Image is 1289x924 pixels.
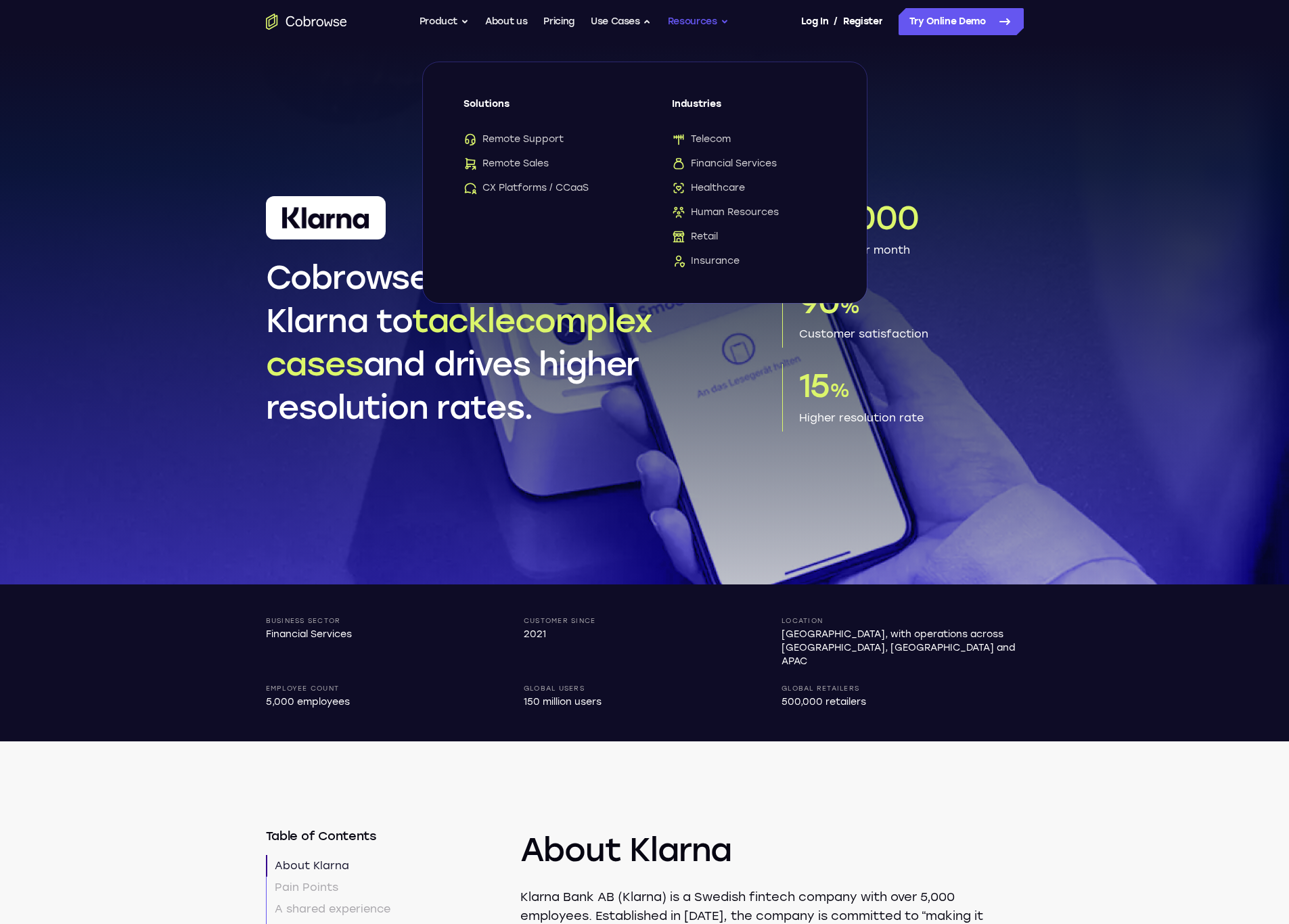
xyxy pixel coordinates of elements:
a: Pain Points [266,877,405,898]
a: A shared experience [266,898,405,920]
span: Human Resources [672,206,779,219]
span: CX Platforms / CCaaS [463,181,589,195]
a: About Klarna [266,855,405,877]
a: Financial ServicesFinancial Services [672,157,826,170]
img: Insurance [672,254,685,268]
a: HealthcareHealthcare [672,181,826,195]
span: Insurance [672,254,740,268]
img: Telecom [672,133,685,146]
a: Log In [801,8,828,35]
a: Human ResourcesHuman Resources [672,206,826,219]
button: Use Cases [591,8,652,35]
a: Pricing [543,8,574,35]
a: Remote SupportRemote Support [463,133,618,146]
span: Retail [672,230,718,244]
p: 150 million users [524,695,602,709]
span: Financial Services [672,157,777,170]
img: Human Resources [672,206,685,219]
a: Go to the home page [266,14,347,30]
a: Remote SalesRemote Sales [463,157,618,170]
a: CX Platforms / CCaaSCX Platforms / CCaaS [463,181,618,195]
span: Remote Support [463,133,564,146]
span: % [830,379,849,402]
h1: Cobrowse enables Klarna to and drives higher resolution rates. [266,256,766,429]
span: Healthcare [672,181,745,195]
a: TelecomTelecom [672,133,826,146]
h6: Table of Contents [266,828,405,844]
a: InsuranceInsurance [672,254,826,268]
p: Sessions per month [799,242,1024,258]
img: Remote Sales [463,157,477,170]
p: Financial Services [266,628,352,641]
p: Customer Since [524,617,596,625]
button: Product [420,8,470,35]
p: Global Users [524,685,602,693]
a: RetailRetail [672,230,826,244]
span: Solutions [463,97,618,122]
span: Telecom [672,133,731,146]
p: 2021 [524,628,596,641]
span: / [834,14,838,30]
button: Resources [668,8,729,35]
img: Financial Services [672,157,685,170]
p: Global Retailers [782,685,866,693]
p: Higher resolution rate [799,410,1024,426]
a: About us [485,8,527,35]
img: Retail [672,230,685,244]
img: Klarna Logo [282,207,369,229]
p: 5,000 employees [266,695,350,709]
p: 90 [799,280,1024,323]
a: Register [843,8,882,35]
span: Remote Sales [463,157,549,170]
p: [GEOGRAPHIC_DATA], with operations across [GEOGRAPHIC_DATA], [GEOGRAPHIC_DATA] and APAC [782,628,1023,668]
p: Location [782,617,1023,625]
img: Remote Support [463,133,477,146]
span: Industries [672,97,826,122]
img: Healthcare [672,181,685,195]
p: Customer satisfaction [799,326,1024,342]
p: 500,000 retailers [782,695,866,709]
p: Business Sector [266,617,352,625]
p: 15 [799,364,1024,407]
span: tackle complex cases [266,301,653,384]
h2: About Klarna [520,703,1024,871]
p: Employee count [266,685,350,693]
img: CX Platforms / CCaaS [463,181,477,195]
span: % [840,295,859,318]
p: 75,000 [799,196,1024,239]
a: Try Online Demo [899,8,1024,35]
